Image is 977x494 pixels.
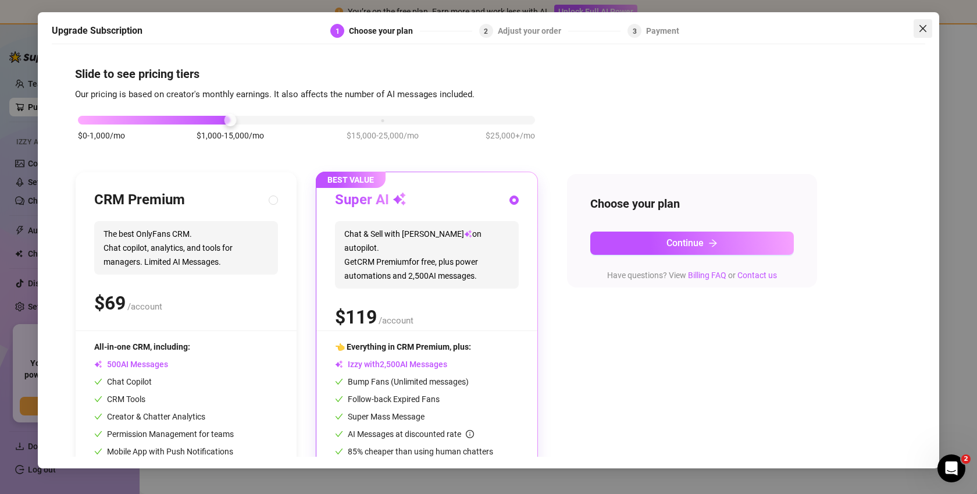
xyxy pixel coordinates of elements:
span: $0-1,000/mo [78,129,125,142]
span: /account [379,315,413,326]
h3: Super AI [335,191,407,209]
span: AI Messages at discounted rate [348,429,474,439]
span: 2 [484,27,488,35]
span: $ [94,292,126,314]
span: Continue [666,237,704,248]
span: All-in-one CRM, including: [94,342,190,351]
a: Billing FAQ [688,271,726,280]
span: Super Mass Message [335,412,425,421]
span: 👈 Everything in CRM Premium, plus: [335,342,471,351]
h3: CRM Premium [94,191,185,209]
span: Follow-back Expired Fans [335,395,440,404]
span: check [94,447,102,456]
div: Payment [646,24,679,38]
span: BEST VALUE [316,172,386,188]
span: 85% cheaper than using human chatters [335,447,493,456]
span: check [94,413,102,421]
a: Contact us [737,271,777,280]
span: Izzy with AI Messages [335,360,447,369]
span: $ [335,306,377,328]
span: Permission Management for teams [94,429,234,439]
span: check [335,413,343,421]
button: Continuearrow-right [590,232,794,255]
span: Close [914,24,932,33]
span: 3 [633,27,637,35]
h5: Upgrade Subscription [52,24,142,38]
h4: Choose your plan [590,196,794,212]
iframe: Intercom live chat [937,454,965,482]
span: 1 [336,27,340,35]
span: arrow-right [708,239,718,248]
span: Chat & Sell with [PERSON_NAME] on autopilot. Get CRM Premium for free, plus power automations and... [335,221,519,289]
span: $1,000-15,000/mo [197,129,264,142]
span: Have questions? View or [607,271,777,280]
button: Close [914,19,932,38]
span: check [94,378,102,386]
span: Our pricing is based on creator's monthly earnings. It also affects the number of AI messages inc... [75,89,475,99]
span: The best OnlyFans CRM. Chat copilot, analytics, and tools for managers. Limited AI Messages. [94,221,278,275]
span: Chat Copilot [94,377,152,386]
span: 2 [961,454,971,464]
h4: Slide to see pricing tiers [75,66,902,82]
span: info-circle [466,430,474,438]
span: $25,000+/mo [486,129,535,142]
span: AI Messages [94,360,168,369]
span: check [335,395,343,403]
span: Bump Fans (Unlimited messages) [335,377,469,386]
span: check [335,447,343,456]
span: close [918,24,928,33]
span: check [94,430,102,438]
span: CRM Tools [94,395,145,404]
div: Adjust your order [498,24,568,38]
span: Creator & Chatter Analytics [94,412,205,421]
span: check [94,395,102,403]
span: Mobile App with Push Notifications [94,447,233,456]
span: check [335,378,343,386]
span: $15,000-25,000/mo [347,129,419,142]
span: check [335,430,343,438]
div: Choose your plan [349,24,420,38]
span: /account [127,301,162,312]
